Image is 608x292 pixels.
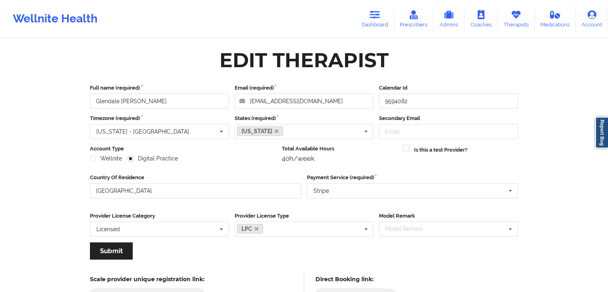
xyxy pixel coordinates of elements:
[595,117,608,148] a: Report Bug
[414,146,467,154] label: Is this a test Provider?
[379,212,518,220] label: Model Remark
[90,84,229,92] label: Full name (required)
[379,124,518,139] input: Email
[90,114,229,122] label: Timezone (required)
[235,84,374,92] label: Email (required)
[379,114,518,122] label: Secondary Email
[237,224,263,234] a: LPC
[128,155,178,162] label: Digital Practice
[576,6,608,32] a: Account
[498,6,535,32] a: Therapists
[235,94,374,109] input: Email address
[90,145,276,153] label: Account Type
[90,212,229,220] label: Provider License Category
[235,212,374,220] label: Provider License Type
[535,6,576,32] a: Medications
[90,242,133,260] button: Submit
[433,6,464,32] a: Admins
[464,6,498,32] a: Coaches
[394,6,434,32] a: Prescribers
[90,155,122,162] label: Wellnite
[90,276,205,283] h5: Scale provider unique registration link:
[90,94,229,109] input: Full name
[90,174,301,182] label: Country Of Residence
[282,154,397,162] div: 40h/week
[96,129,189,134] div: [US_STATE] - [GEOGRAPHIC_DATA]
[235,114,374,122] label: States (required)
[379,94,518,109] input: Calendar Id
[282,145,397,153] label: Total Available Hours
[383,224,435,234] div: Model Remark
[96,226,120,232] div: Licensed
[307,174,518,182] label: Payment Service (required)
[315,276,396,283] h5: Direct Booking link:
[356,6,394,32] a: Dashboard
[379,84,518,92] label: Calendar Id
[313,188,329,194] div: Stripe
[219,48,389,73] div: Edit Therapist
[237,126,283,136] a: [US_STATE]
